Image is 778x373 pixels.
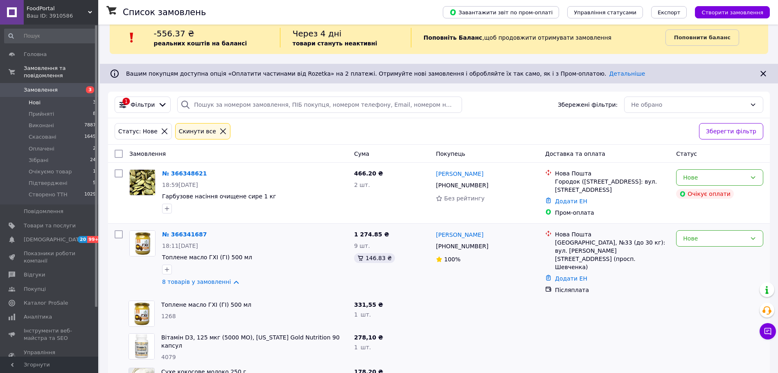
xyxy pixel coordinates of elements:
img: Фото товару [129,334,154,359]
b: Поповнити баланс [674,34,731,40]
span: Нові [29,99,41,106]
span: 100% [444,256,460,263]
b: реальних коштів на балансі [154,40,247,47]
a: Додати ЕН [555,275,587,282]
div: Нове [683,234,746,243]
a: Вітамін D3, 125 мкг (5000 МО), [US_STATE] Gold Nutrition 90 капсул [161,334,340,349]
span: Замовлення та повідомлення [24,65,98,79]
h1: Список замовлень [123,7,206,17]
span: Управління статусами [574,9,636,16]
span: 1 274.85 ₴ [354,231,389,238]
span: 24 [90,157,96,164]
span: [PHONE_NUMBER] [436,182,488,189]
span: Доставка та оплата [545,151,605,157]
span: Cума [354,151,369,157]
a: Топлене масло ГХІ (ГІ) 500 мл [162,254,252,261]
button: Експорт [651,6,687,18]
div: Не обрано [631,100,746,109]
span: Інструменти веб-майстра та SEO [24,327,76,342]
span: 1029 [84,191,96,198]
button: Створити замовлення [695,6,770,18]
span: 18:59[DATE] [162,182,198,188]
span: 7887 [84,122,96,129]
span: 9 шт. [354,243,370,249]
a: Топлене масло ГХІ (ГІ) 500 мл [161,301,251,308]
button: Завантажити звіт по пром-оплаті [443,6,559,18]
div: Нова Пошта [555,169,670,178]
span: Підтверджені [29,180,68,187]
span: 278,10 ₴ [354,334,383,341]
span: Аналітика [24,313,52,321]
span: Відгуки [24,271,45,279]
span: Збережені фільтри: [558,101,618,109]
span: Вашим покупцям доступна опція «Оплатити частинами від Rozetka» на 2 платежі. Отримуйте нові замов... [126,70,645,77]
span: Зберегти фільтр [706,127,756,136]
a: Гарбузове насіння очищене сире 1 кг [162,193,276,200]
span: Повідомлення [24,208,63,215]
span: 3 [93,99,96,106]
button: Управління статусами [567,6,643,18]
input: Пошук за номером замовлення, ПІБ покупця, номером телефону, Email, номером накладної [177,97,462,113]
div: 146.83 ₴ [354,253,395,263]
a: № 366341687 [162,231,207,238]
span: 20 [78,236,87,243]
span: 1268 [161,313,176,319]
img: Фото товару [129,301,154,326]
img: Фото товару [130,231,155,256]
span: Виконані [29,122,54,129]
span: Створити замовлення [701,9,763,16]
a: [PERSON_NAME] [436,231,483,239]
span: Замовлення [24,86,58,94]
a: № 366348621 [162,170,207,177]
span: [PHONE_NUMBER] [436,243,488,249]
a: Фото товару [129,169,156,195]
div: Пром-оплата [555,209,670,217]
span: Без рейтингу [444,195,485,202]
button: Зберегти фільтр [699,123,763,139]
span: Управління сайтом [24,349,76,364]
span: [DEMOGRAPHIC_DATA] [24,236,84,243]
span: Товари та послуги [24,222,76,229]
span: Через 4 дні [293,29,342,38]
div: , щоб продовжити отримувати замовлення [411,28,665,47]
a: Фото товару [129,230,156,256]
button: Чат з покупцем [760,323,776,339]
span: 99+ [87,236,101,243]
a: Створити замовлення [687,9,770,15]
span: 2 [93,145,96,153]
span: Зібрані [29,157,48,164]
span: 4079 [161,354,176,360]
span: 1645 [84,133,96,141]
span: -556.37 ₴ [154,29,194,38]
img: Фото товару [130,170,155,195]
span: 8 [93,110,96,118]
span: Оплачені [29,145,54,153]
span: Завантажити звіт по пром-оплаті [449,9,552,16]
b: Поповніть Баланс [424,34,483,41]
div: Нова Пошта [555,230,670,238]
div: Післяплата [555,286,670,294]
div: Городок ([STREET_ADDRESS]: вул. [STREET_ADDRESS] [555,178,670,194]
span: 18:11[DATE] [162,243,198,249]
span: 1 шт. [354,344,371,351]
span: 3 [86,86,94,93]
img: :exclamation: [126,31,138,44]
span: Створено ТТН [29,191,68,198]
span: Фільтри [131,101,155,109]
a: 8 товарів у замовленні [162,279,231,285]
span: Каталог ProSale [24,299,68,307]
div: Ваш ID: 3910586 [27,12,98,20]
span: Скасовані [29,133,56,141]
span: Замовлення [129,151,166,157]
div: Статус: Нове [117,127,159,136]
div: [GEOGRAPHIC_DATA], №33 (до 30 кг): вул. [PERSON_NAME][STREET_ADDRESS] (просп. Шевченка) [555,238,670,271]
span: Очікуємо товар [29,168,72,175]
span: Головна [24,51,47,58]
span: 1 [93,168,96,175]
a: Додати ЕН [555,198,587,204]
span: FoodPortal [27,5,88,12]
div: Нове [683,173,746,182]
b: товари стануть неактивні [293,40,377,47]
span: Прийняті [29,110,54,118]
